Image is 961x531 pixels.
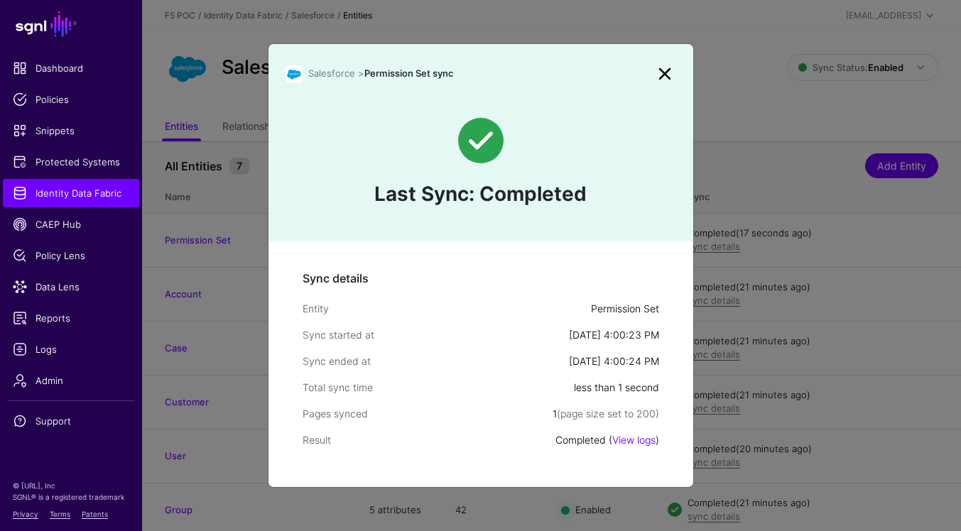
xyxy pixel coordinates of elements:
[555,432,659,447] div: Completed ( )
[574,380,659,395] div: less than 1 second
[308,68,653,80] h3: Permission Set sync
[303,354,569,368] div: Sync ended at
[557,407,659,420] span: (page size set to 200)
[303,380,574,395] div: Total sync time
[303,301,591,316] div: Entity
[303,406,553,421] div: Pages synced
[303,432,555,447] div: Result
[591,301,659,316] div: Permission Set
[286,180,676,209] h4: Last Sync: Completed
[553,406,659,421] div: 1
[303,327,569,342] div: Sync started at
[569,354,659,368] div: [DATE] 4:00:24 PM
[612,434,656,446] a: View logs
[303,270,659,287] h5: Sync details
[286,65,303,82] img: svg+xml;base64,PHN2ZyB3aWR0aD0iNjQiIGhlaWdodD0iNjQiIHZpZXdCb3g9IjAgMCA2NCA2NCIgZmlsbD0ibm9uZSIgeG...
[308,67,364,79] span: Salesforce >
[569,327,659,342] div: [DATE] 4:00:23 PM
